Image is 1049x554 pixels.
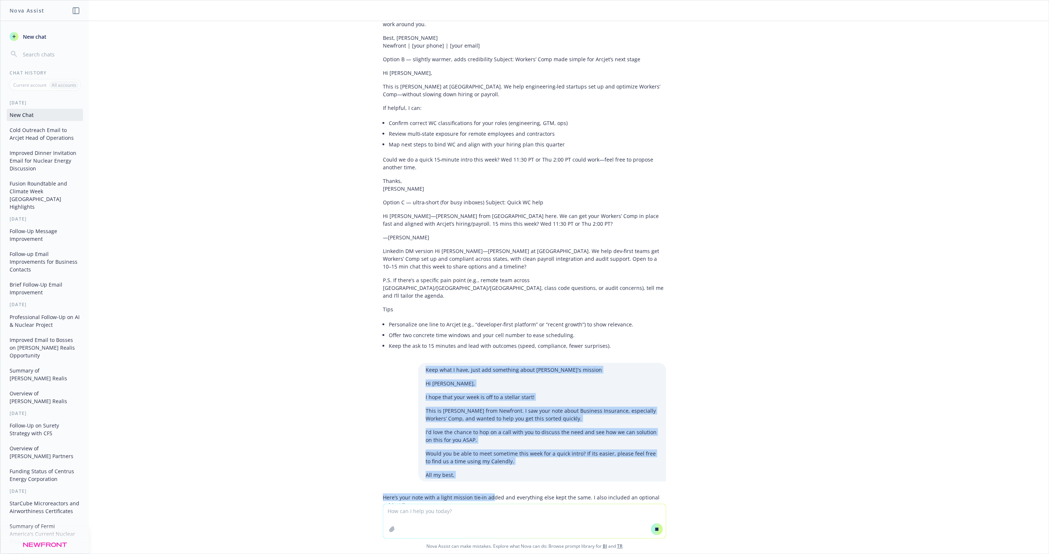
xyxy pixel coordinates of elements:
li: Offer two concrete time windows and your cell number to ease scheduling. [389,330,666,340]
button: Improved Dinner Invitation Email for Nuclear Energy Discussion [7,147,83,174]
p: Hi [PERSON_NAME], [426,380,659,387]
p: I'd love the chance to hop on a call with you to discuss the need and see how we can solution on ... [426,428,659,444]
button: Summary of [PERSON_NAME] Realis [7,364,83,384]
div: Chat History [1,70,89,76]
button: Overview of [PERSON_NAME] Realis [7,387,83,407]
button: Follow-Up on Surety Strategy with CFS [7,419,83,439]
button: Cold Outreach Email to Arcjet Head of Operations [7,124,83,144]
div: [DATE] [1,301,89,308]
p: If helpful, I can: [383,104,666,112]
p: Tips [383,305,666,313]
input: Search chats [21,49,80,59]
a: TR [617,543,623,549]
button: Improved Email to Bosses on [PERSON_NAME] Realis Opportunity [7,334,83,361]
button: Funding Status of Centrus Energy Corporation [7,465,83,485]
button: Follow-Up Message Improvement [7,225,83,245]
div: [DATE] [1,488,89,494]
p: This is [PERSON_NAME] from Newfront. I saw your note about Business Insurance, especially Workers... [426,407,659,422]
button: Overview of [PERSON_NAME] Partners [7,442,83,462]
p: Best, [PERSON_NAME] Newfront | [your phone] | [your email] [383,34,666,49]
div: [DATE] [1,100,89,106]
button: StarCube Microreactors and Airworthiness Certificates [7,497,83,517]
p: Hi [PERSON_NAME]—[PERSON_NAME] from [GEOGRAPHIC_DATA] here. We can get your Workers’ Comp in plac... [383,212,666,228]
button: Fusion Roundtable and Climate Week [GEOGRAPHIC_DATA] Highlights [7,177,83,213]
button: New Chat [7,109,83,121]
p: All my best, [426,471,659,479]
li: Personalize one line to Arcjet (e.g., “developer‑first platform” or “recent growth”) to show rele... [389,319,666,330]
li: Review multi‑state exposure for remote employees and contractors [389,128,666,139]
li: Confirm correct WC classifications for your roles (engineering, GTM, ops) [389,118,666,128]
p: Could we do a quick 15‑minute intro this week? Wed 11:30 PT or Thu 2:00 PT could work—feel free t... [383,156,666,171]
a: BI [603,543,607,549]
p: Here’s your note with a light mission tie‑in added and everything else kept the same. I also incl... [383,494,666,509]
div: [DATE] [1,216,89,222]
button: Brief Follow-Up Email Improvement [7,278,83,298]
p: P.S. If there’s a specific pain point (e.g., remote team across [GEOGRAPHIC_DATA]/[GEOGRAPHIC_DAT... [383,276,666,299]
p: Hi [PERSON_NAME], [383,69,666,77]
p: Would you be able to meet sometime this week for a quick intro? If its easier, please feel free t... [426,450,659,465]
button: Summary of Fermi America's Current Nuclear Projects [7,520,83,548]
h1: Nova Assist [10,7,44,14]
p: I hope that your week is off to a stellar start! [426,393,659,401]
div: [DATE] [1,410,89,416]
p: Keep what I have, just add something about [PERSON_NAME]'s mission [426,366,659,374]
p: This is [PERSON_NAME] at [GEOGRAPHIC_DATA]. We help engineering‑led startups set up and optimize ... [383,83,666,98]
li: Map next steps to bind WC and align with your hiring plan this quarter [389,139,666,150]
p: LinkedIn DM version Hi [PERSON_NAME]—[PERSON_NAME] at [GEOGRAPHIC_DATA]. We help dev‑first teams ... [383,247,666,270]
span: New chat [21,33,46,41]
p: Option B — slightly warmer, adds credibility Subject: Workers’ Comp made simple for Arcjet’s next... [383,55,666,63]
p: —[PERSON_NAME] [383,233,666,241]
button: Professional Follow-Up on AI & Nuclear Project [7,311,83,331]
li: Keep the ask to 15 minutes and lead with outcomes (speed, compliance, fewer surprises). [389,340,666,351]
span: Nova Assist can make mistakes. Explore what Nova can do: Browse prompt library for and [3,539,1046,554]
p: Current account [13,82,46,88]
button: Follow-up Email Improvements for Business Contacts [7,248,83,276]
p: All accounts [52,82,76,88]
p: Option C — ultra‑short (for busy inboxes) Subject: Quick WC help [383,198,666,206]
p: Thanks, [PERSON_NAME] [383,177,666,193]
button: New chat [7,30,83,43]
